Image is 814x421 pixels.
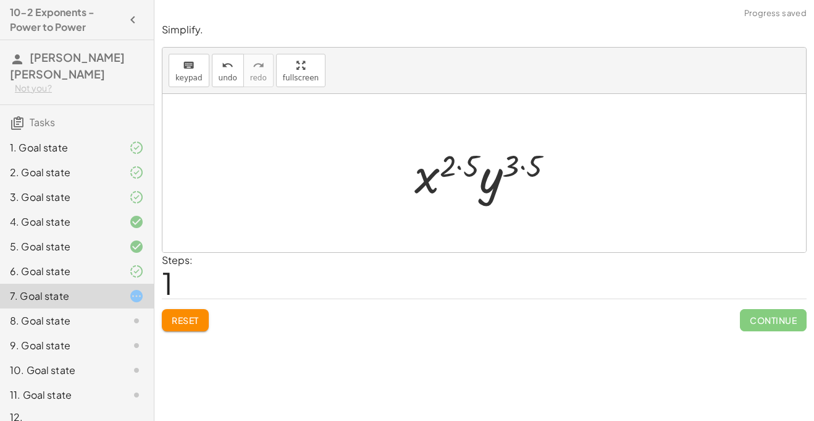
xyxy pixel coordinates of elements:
[129,215,144,229] i: Task finished and correct.
[10,363,109,378] div: 10. Goal state
[10,289,109,304] div: 7. Goal state
[212,54,244,87] button: undoundo
[222,58,233,73] i: undo
[253,58,264,73] i: redo
[129,190,144,205] i: Task finished and part of it marked as correct.
[129,388,144,402] i: Task not started.
[10,388,109,402] div: 11. Goal state
[10,215,109,229] div: 4. Goal state
[169,54,209,87] button: keyboardkeypad
[10,313,109,328] div: 8. Goal state
[10,190,109,205] div: 3. Goal state
[10,338,109,353] div: 9. Goal state
[250,74,267,82] span: redo
[129,165,144,180] i: Task finished and part of it marked as correct.
[10,5,122,35] h4: 10-2 Exponents - Power to Power
[162,253,193,266] label: Steps:
[172,315,199,326] span: Reset
[162,23,807,37] p: Simplify.
[276,54,325,87] button: fullscreen
[744,7,807,20] span: Progress saved
[129,289,144,304] i: Task started.
[219,74,237,82] span: undo
[129,140,144,155] i: Task finished and part of it marked as correct.
[129,338,144,353] i: Task not started.
[283,74,319,82] span: fullscreen
[30,116,55,129] span: Tasks
[10,140,109,155] div: 1. Goal state
[129,239,144,254] i: Task finished and correct.
[162,309,209,331] button: Reset
[15,82,144,95] div: Not you?
[175,74,203,82] span: keypad
[243,54,274,87] button: redoredo
[129,363,144,378] i: Task not started.
[129,264,144,279] i: Task finished and part of it marked as correct.
[10,264,109,279] div: 6. Goal state
[10,239,109,254] div: 5. Goal state
[162,264,173,302] span: 1
[129,313,144,328] i: Task not started.
[183,58,195,73] i: keyboard
[10,165,109,180] div: 2. Goal state
[10,50,125,81] span: [PERSON_NAME] [PERSON_NAME]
